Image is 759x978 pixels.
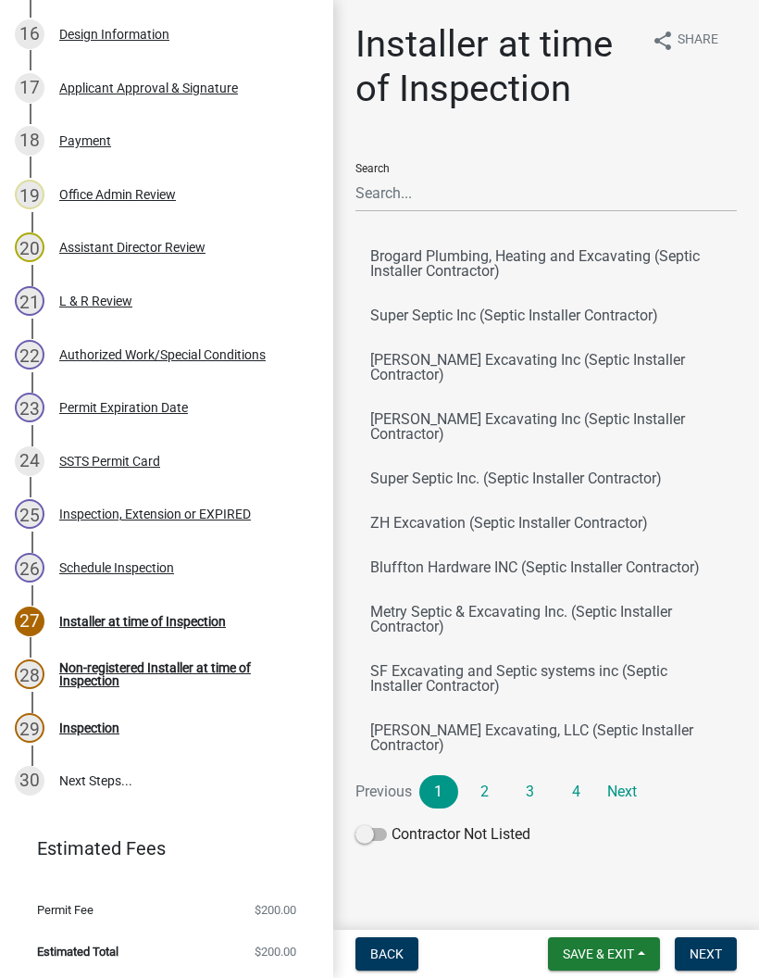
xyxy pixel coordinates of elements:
[15,446,44,476] div: 24
[15,232,44,262] div: 20
[355,937,418,971] button: Back
[15,659,44,689] div: 28
[15,126,44,156] div: 18
[355,590,737,649] button: Metry Septic & Excavating Inc. (Septic Installer Contractor)
[59,134,111,147] div: Payment
[59,455,160,468] div: SSTS Permit Card
[652,30,674,52] i: share
[678,30,718,52] span: Share
[15,286,44,316] div: 21
[59,401,188,414] div: Permit Expiration Date
[255,946,296,958] span: $200.00
[59,615,226,628] div: Installer at time of Inspection
[59,28,169,41] div: Design Information
[355,294,737,338] button: Super Septic Inc (Septic Installer Contractor)
[15,393,44,422] div: 23
[59,295,132,307] div: L & R Review
[15,607,44,636] div: 27
[355,338,737,397] button: [PERSON_NAME] Excavating Inc (Septic Installer Contractor)
[355,649,737,708] button: SF Excavating and Septic systems inc (Septic Installer Contractor)
[355,501,737,545] button: ZH Excavation (Septic Installer Contractor)
[637,22,733,58] button: shareShare
[15,713,44,743] div: 29
[355,397,737,457] button: [PERSON_NAME] Excavating Inc (Septic Installer Contractor)
[15,499,44,529] div: 25
[37,904,93,916] span: Permit Fee
[355,708,737,768] button: [PERSON_NAME] Excavating, LLC (Septic Installer Contractor)
[15,73,44,103] div: 17
[59,661,304,687] div: Non-registered Installer at time of Inspection
[59,508,251,520] div: Inspection, Extension or EXPIRED
[511,775,550,809] a: 3
[15,180,44,209] div: 19
[419,775,458,809] a: 1
[59,81,238,94] div: Applicant Approval & Signature
[15,340,44,370] div: 22
[355,457,737,501] button: Super Septic Inc. (Septic Installer Contractor)
[355,775,737,809] nav: Page navigation
[15,830,304,867] a: Estimated Fees
[59,721,119,734] div: Inspection
[355,823,530,846] label: Contractor Not Listed
[15,19,44,49] div: 16
[355,545,737,590] button: Bluffton Hardware INC (Septic Installer Contractor)
[690,947,722,961] span: Next
[370,947,404,961] span: Back
[675,937,737,971] button: Next
[563,947,634,961] span: Save & Exit
[466,775,504,809] a: 2
[59,241,205,254] div: Assistant Director Review
[355,22,637,111] h1: Installer at time of Inspection
[15,766,44,796] div: 30
[59,348,266,361] div: Authorized Work/Special Conditions
[37,946,118,958] span: Estimated Total
[59,188,176,201] div: Office Admin Review
[15,553,44,583] div: 26
[603,775,641,809] a: Next
[255,904,296,916] span: $200.00
[548,937,660,971] button: Save & Exit
[355,234,737,294] button: Brogard Plumbing, Heating and Excavating (Septic Installer Contractor)
[355,174,737,212] input: Search...
[557,775,596,809] a: 4
[59,561,174,574] div: Schedule Inspection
